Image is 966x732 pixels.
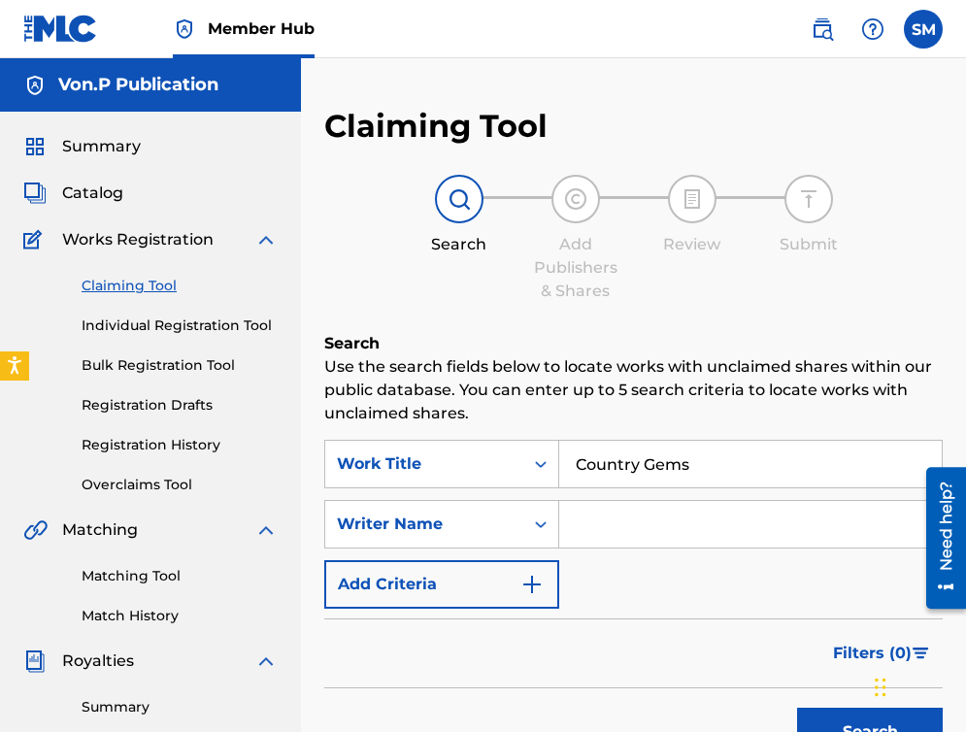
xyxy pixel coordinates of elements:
[760,233,857,256] div: Submit
[324,560,559,609] button: Add Criteria
[23,15,98,43] img: MLC Logo
[797,187,820,211] img: step indicator icon for Submit
[208,17,315,40] span: Member Hub
[833,642,912,665] span: Filters ( 0 )
[23,182,123,205] a: CatalogCatalog
[337,452,512,476] div: Work Title
[861,17,884,41] img: help
[23,135,47,158] img: Summary
[82,276,278,296] a: Claiming Tool
[869,639,966,732] iframe: Chat Widget
[23,228,49,251] img: Works Registration
[82,566,278,586] a: Matching Tool
[821,629,943,678] button: Filters (0)
[520,573,544,596] img: 9d2ae6d4665cec9f34b9.svg
[803,10,842,49] a: Public Search
[644,233,741,256] div: Review
[82,697,278,717] a: Summary
[337,513,512,536] div: Writer Name
[411,233,508,256] div: Search
[904,10,943,49] div: User Menu
[62,649,134,673] span: Royalties
[82,395,278,416] a: Registration Drafts
[62,518,138,542] span: Matching
[62,228,214,251] span: Works Registration
[254,649,278,673] img: expand
[82,435,278,455] a: Registration History
[681,187,704,211] img: step indicator icon for Review
[448,187,471,211] img: step indicator icon for Search
[254,518,278,542] img: expand
[853,10,892,49] div: Help
[82,316,278,336] a: Individual Registration Tool
[173,17,196,41] img: Top Rightsholder
[62,182,123,205] span: Catalog
[82,475,278,495] a: Overclaims Tool
[324,332,943,355] h6: Search
[811,17,834,41] img: search
[82,606,278,626] a: Match History
[324,355,943,425] p: Use the search fields below to locate works with unclaimed shares within our public database. You...
[875,658,886,716] div: Drag
[82,355,278,376] a: Bulk Registration Tool
[912,460,966,616] iframe: Resource Center
[527,233,624,303] div: Add Publishers & Shares
[58,74,218,96] h5: Von.P Publication
[23,649,47,673] img: Royalties
[23,182,47,205] img: Catalog
[324,107,548,146] h2: Claiming Tool
[564,187,587,211] img: step indicator icon for Add Publishers & Shares
[23,135,141,158] a: SummarySummary
[62,135,141,158] span: Summary
[23,518,48,542] img: Matching
[254,228,278,251] img: expand
[23,74,47,97] img: Accounts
